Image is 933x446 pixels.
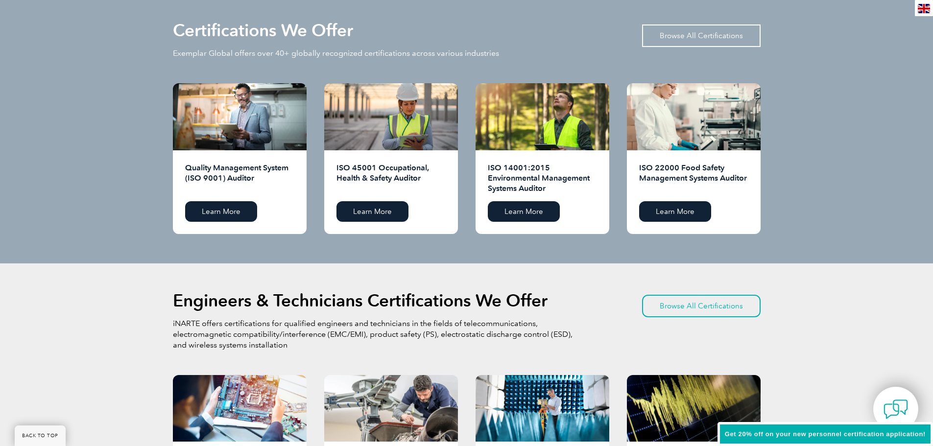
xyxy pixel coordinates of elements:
[642,24,761,47] a: Browse All Certifications
[336,201,408,222] a: Learn More
[336,163,446,194] h2: ISO 45001 Occupational, Health & Safety Auditor
[642,295,761,317] a: Browse All Certifications
[15,425,66,446] a: BACK TO TOP
[173,293,548,308] h2: Engineers & Technicians Certifications We Offer
[185,163,294,194] h2: Quality Management System (ISO 9001) Auditor
[185,201,257,222] a: Learn More
[488,201,560,222] a: Learn More
[173,48,499,59] p: Exemplar Global offers over 40+ globally recognized certifications across various industries
[173,23,353,38] h2: Certifications We Offer
[488,163,597,194] h2: ISO 14001:2015 Environmental Management Systems Auditor
[173,318,574,351] p: iNARTE offers certifications for qualified engineers and technicians in the fields of telecommuni...
[639,201,711,222] a: Learn More
[725,430,926,438] span: Get 20% off on your new personnel certification application!
[884,397,908,422] img: contact-chat.png
[918,4,930,13] img: en
[639,163,748,194] h2: ISO 22000 Food Safety Management Systems Auditor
